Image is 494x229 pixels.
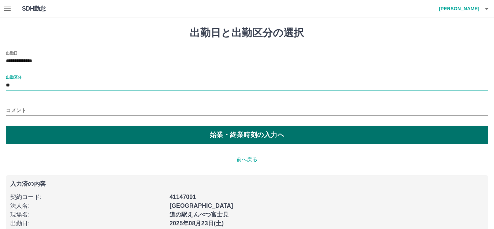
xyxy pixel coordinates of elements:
b: 41147001 [170,194,196,200]
p: 現場名 : [10,210,165,219]
p: 法人名 : [10,202,165,210]
b: 道の駅えんべつ富士見 [170,211,229,218]
label: 出勤日 [6,50,18,56]
p: 契約コード : [10,193,165,202]
b: [GEOGRAPHIC_DATA] [170,203,233,209]
h1: 出勤日と出勤区分の選択 [6,27,488,39]
p: 前へ戻る [6,156,488,163]
b: 2025年08月23日(土) [170,220,224,226]
label: 出勤区分 [6,74,21,80]
p: 出勤日 : [10,219,165,228]
p: 入力済の内容 [10,181,484,187]
button: 始業・終業時刻の入力へ [6,126,488,144]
